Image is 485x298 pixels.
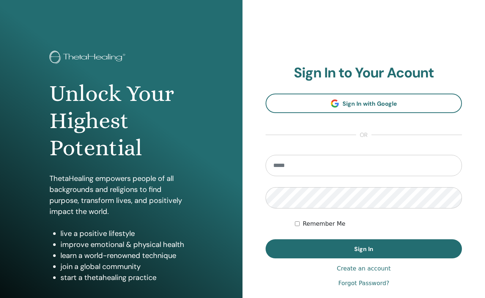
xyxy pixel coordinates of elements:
[60,272,193,283] li: start a thetahealing practice
[337,264,390,273] a: Create an account
[49,80,193,162] h1: Unlock Your Highest Potential
[266,94,462,113] a: Sign In with Google
[338,279,389,288] a: Forgot Password?
[60,228,193,239] li: live a positive lifestyle
[49,173,193,217] p: ThetaHealing empowers people of all backgrounds and religions to find purpose, transform lives, a...
[60,239,193,250] li: improve emotional & physical health
[266,239,462,258] button: Sign In
[303,219,345,228] label: Remember Me
[60,250,193,261] li: learn a world-renowned technique
[60,261,193,272] li: join a global community
[343,100,397,108] span: Sign In with Google
[266,65,462,81] h2: Sign In to Your Acount
[356,131,371,139] span: or
[295,219,462,228] div: Keep me authenticated indefinitely or until I manually logout
[354,245,373,253] span: Sign In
